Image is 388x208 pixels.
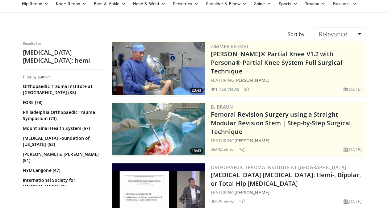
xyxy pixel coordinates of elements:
[211,137,364,144] div: FEATURING
[283,27,310,41] div: Sort by:
[211,104,233,110] a: B. Braun
[315,27,365,41] a: Relevance
[23,109,100,122] a: Philadelphia Orthopaedic Trauma Symposium (73)
[211,146,236,153] li: 694 views
[112,42,205,95] a: 23:43
[23,151,100,164] a: [PERSON_NAME] & [PERSON_NAME] (51)
[23,177,100,189] a: International Society for [MEDICAL_DATA] (45)
[211,110,351,136] a: Femoral Revision Surgery using a Straight Modular Revision Stem | Step-by-Step Surgical Technique
[112,42,205,95] img: 99b1778f-d2b2-419a-8659-7269f4b428ba.300x170_q85_crop-smart_upscale.jpg
[112,103,205,155] img: 4275ad52-8fa6-4779-9598-00e5d5b95857.300x170_q85_crop-smart_upscale.jpg
[319,30,347,38] span: Relevance
[234,77,269,83] a: [PERSON_NAME]
[211,43,249,49] a: Zimmer Biomet
[23,83,100,96] a: Orthopaedic Trauma Institute at [GEOGRAPHIC_DATA] (88)
[344,198,362,205] li: [DATE]
[23,167,100,173] a: NYU Langone (47)
[23,41,102,46] p: Results for:
[234,138,269,144] a: [PERSON_NAME]
[344,146,362,153] li: [DATE]
[211,189,364,196] div: FEATURING
[243,86,249,92] li: 7
[211,164,346,170] a: Orthopaedic Trauma Institute at [GEOGRAPHIC_DATA]
[211,198,236,205] li: 529 views
[211,171,361,188] a: [MEDICAL_DATA] [MEDICAL_DATA]: Hemi-, Bipolar, or Total Hip [MEDICAL_DATA]
[190,88,203,93] span: 23:43
[112,103,205,155] a: 13:43
[23,135,100,148] a: [MEDICAL_DATA] Foundation of [US_STATE] (52)
[23,99,100,106] a: FORE (78)
[23,125,100,131] a: Mount Sinai Health System (57)
[344,86,362,92] li: [DATE]
[211,86,239,92] li: 1,728 views
[23,75,102,80] h3: Filter by author:
[234,189,269,195] a: [PERSON_NAME]
[239,146,245,153] li: 3
[190,148,203,154] span: 13:43
[23,48,102,64] h2: [MEDICAL_DATA] [MEDICAL_DATA]: hemi
[211,77,364,83] div: FEATURING
[239,198,245,205] li: 2
[211,50,342,75] a: [PERSON_NAME]® Partial Knee V1.2 with Persona® Partial Knee System Full Surgical Technique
